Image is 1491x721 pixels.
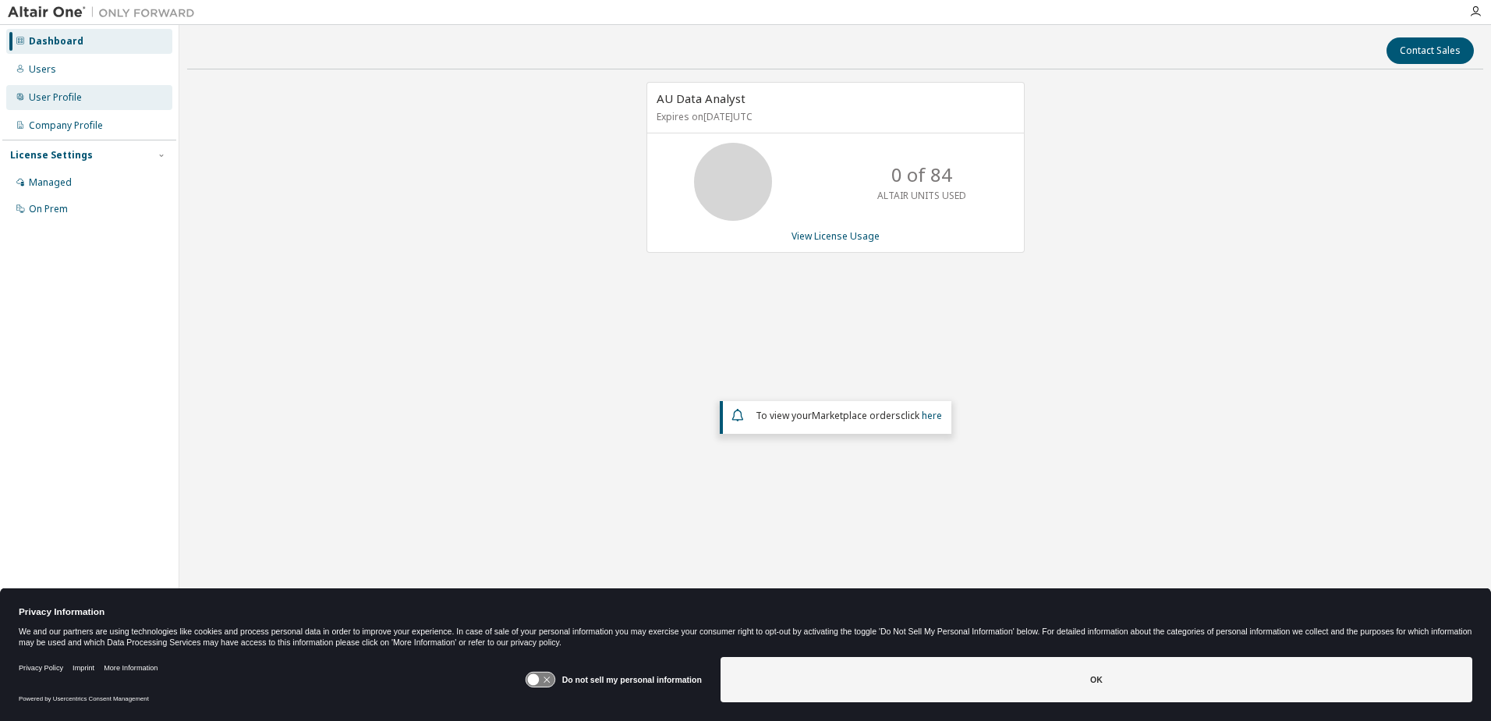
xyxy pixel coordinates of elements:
div: Managed [29,176,72,189]
p: Expires on [DATE] UTC [657,110,1011,123]
em: Marketplace orders [812,409,901,422]
div: User Profile [29,91,82,104]
button: Contact Sales [1387,37,1474,64]
div: Users [29,63,56,76]
a: View License Usage [792,229,880,243]
a: here [922,409,942,422]
p: ALTAIR UNITS USED [877,189,966,202]
div: Dashboard [29,35,83,48]
span: To view your click [756,409,942,422]
img: Altair One [8,5,203,20]
span: AU Data Analyst [657,91,745,106]
div: License Settings [10,149,93,162]
p: 0 of 84 [891,162,952,188]
div: On Prem [29,203,68,215]
div: Company Profile [29,119,103,132]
